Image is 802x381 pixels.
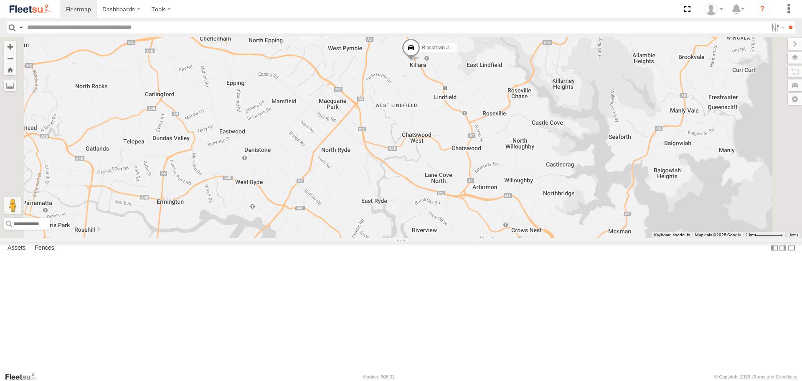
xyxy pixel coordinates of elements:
label: Fences [30,243,58,254]
label: Assets [3,243,30,254]
button: Drag Pegman onto the map to open Street View [4,197,21,214]
button: Zoom out [4,52,16,64]
div: Version: 308.01 [363,374,395,379]
button: Map scale: 1 km per 63 pixels [743,232,785,238]
span: Blacktown #2 (T05 - [PERSON_NAME]) [422,45,511,51]
button: Zoom in [4,41,16,52]
label: Search Filter Options [768,21,786,33]
label: Search Query [18,21,24,33]
label: Dock Summary Table to the Right [779,242,787,254]
div: © Copyright 2025 - [714,374,797,379]
img: fleetsu-logo-horizontal.svg [8,3,52,15]
div: Lachlan Holmes [702,3,726,15]
button: Keyboard shortcuts [654,232,690,238]
label: Dock Summary Table to the Left [770,242,779,254]
a: Terms and Conditions [753,374,797,379]
i: ? [756,3,769,16]
a: Visit our Website [5,373,43,381]
a: Terms (opens in new tab) [789,233,798,236]
label: Hide Summary Table [787,242,796,254]
span: Map data ©2025 Google [695,233,741,237]
label: Measure [4,79,16,91]
label: Map Settings [788,93,802,105]
span: 1 km [746,233,755,237]
button: Zoom Home [4,64,16,75]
